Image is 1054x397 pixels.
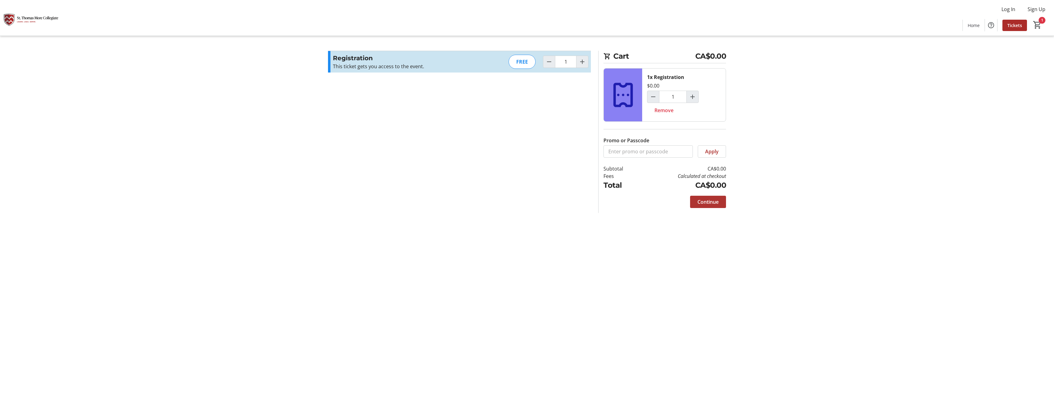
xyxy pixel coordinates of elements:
button: Help [985,19,997,31]
td: Subtotal [603,165,639,172]
input: Registration Quantity [659,91,687,103]
label: Promo or Passcode [603,137,649,144]
button: Cart [1032,19,1043,30]
button: Continue [690,196,726,208]
h3: Registration [333,53,467,63]
button: Apply [698,145,726,158]
div: 1x Registration [647,73,684,81]
button: Increment by one [576,56,588,68]
td: Fees [603,172,639,180]
span: Tickets [1007,22,1022,29]
button: Sign Up [1023,4,1050,14]
td: CA$0.00 [639,180,726,191]
h2: Cart [603,51,726,63]
span: Home [968,22,980,29]
span: Apply [705,148,719,155]
span: Continue [697,198,719,206]
span: Log In [1001,6,1015,13]
input: Enter promo or passcode [603,145,693,158]
input: Registration Quantity [555,56,576,68]
div: $0.00 [647,82,659,89]
button: Increment by one [687,91,698,103]
td: CA$0.00 [639,165,726,172]
span: Remove [654,107,673,114]
span: Sign Up [1028,6,1045,13]
button: Remove [647,104,681,116]
td: Total [603,180,639,191]
div: FREE [509,55,536,69]
a: Home [963,20,985,31]
div: This ticket gets you access to the event. [333,63,467,70]
button: Log In [997,4,1020,14]
img: St. Thomas More Collegiate #2's Logo [4,2,58,33]
td: Calculated at checkout [639,172,726,180]
a: Tickets [1002,20,1027,31]
span: CA$0.00 [695,51,726,62]
button: Decrement by one [543,56,555,68]
button: Decrement by one [647,91,659,103]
